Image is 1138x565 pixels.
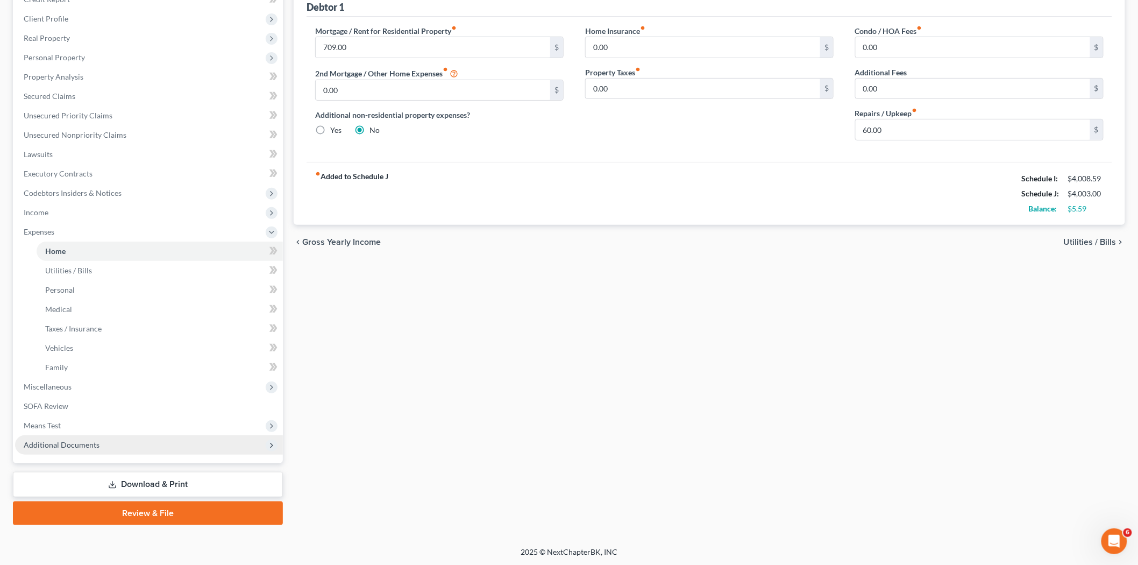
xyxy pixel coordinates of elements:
span: Means Test [24,421,61,430]
div: $ [550,80,563,101]
label: Repairs / Upkeep [855,108,917,119]
div: $ [820,37,833,58]
input: -- [316,80,550,101]
div: $ [550,37,563,58]
i: fiber_manual_record [443,67,448,72]
span: Personal Property [24,53,85,62]
a: Utilities / Bills [37,261,283,280]
span: Income [24,208,48,217]
span: Family [45,363,68,372]
iframe: Intercom live chat [1101,528,1127,554]
a: Review & File [13,502,283,525]
i: fiber_manual_record [912,108,917,113]
a: Lawsuits [15,145,283,164]
label: Property Taxes [585,67,641,78]
button: chevron_left Gross Yearly Income [294,238,381,246]
a: Taxes / Insurance [37,319,283,338]
a: Secured Claims [15,87,283,106]
a: Download & Print [13,472,283,497]
span: Medical [45,305,72,314]
span: Codebtors Insiders & Notices [24,188,122,197]
span: Vehicles [45,343,73,352]
a: Property Analysis [15,67,283,87]
input: -- [316,37,550,58]
a: Vehicles [37,338,283,358]
strong: Added to Schedule J [315,171,388,216]
span: Expenses [24,227,54,236]
label: Additional non-residential property expenses? [315,109,564,121]
span: Unsecured Priority Claims [24,111,112,120]
input: -- [586,37,820,58]
div: $ [820,79,833,99]
label: No [369,125,380,136]
div: $ [1090,119,1103,140]
input: -- [856,79,1090,99]
i: chevron_left [294,238,302,246]
label: Mortgage / Rent for Residential Property [315,25,457,37]
div: $ [1090,79,1103,99]
span: Personal [45,285,75,294]
span: Real Property [24,33,70,43]
div: $ [1090,37,1103,58]
input: -- [586,79,820,99]
span: Utilities / Bills [45,266,92,275]
i: fiber_manual_record [315,171,321,176]
span: Executory Contracts [24,169,93,178]
strong: Balance: [1029,204,1057,213]
span: Miscellaneous [24,382,72,391]
span: Client Profile [24,14,68,23]
div: $4,003.00 [1068,188,1104,199]
a: Unsecured Priority Claims [15,106,283,125]
label: 2nd Mortgage / Other Home Expenses [315,67,458,80]
strong: Schedule J: [1022,189,1059,198]
button: Utilities / Bills chevron_right [1064,238,1125,246]
span: Secured Claims [24,91,75,101]
span: Gross Yearly Income [302,238,381,246]
a: Personal [37,280,283,300]
span: SOFA Review [24,401,68,411]
a: Unsecured Nonpriority Claims [15,125,283,145]
strong: Schedule I: [1022,174,1058,183]
label: Condo / HOA Fees [855,25,922,37]
span: Taxes / Insurance [45,324,102,333]
span: Additional Documents [24,440,99,449]
i: fiber_manual_record [635,67,641,72]
label: Yes [330,125,342,136]
a: SOFA Review [15,397,283,416]
i: fiber_manual_record [640,25,645,31]
a: Medical [37,300,283,319]
span: Property Analysis [24,72,83,81]
a: Home [37,242,283,261]
div: $4,008.59 [1068,173,1104,184]
span: 6 [1123,528,1132,537]
label: Home Insurance [585,25,645,37]
i: fiber_manual_record [451,25,457,31]
span: Home [45,246,66,256]
input: -- [856,37,1090,58]
a: Executory Contracts [15,164,283,183]
a: Family [37,358,283,377]
div: $5.59 [1068,203,1104,214]
div: Debtor 1 [307,1,344,13]
span: Lawsuits [24,150,53,159]
i: chevron_right [1116,238,1125,246]
i: fiber_manual_record [917,25,922,31]
label: Additional Fees [855,67,907,78]
span: Unsecured Nonpriority Claims [24,130,126,139]
input: -- [856,119,1090,140]
span: Utilities / Bills [1064,238,1116,246]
